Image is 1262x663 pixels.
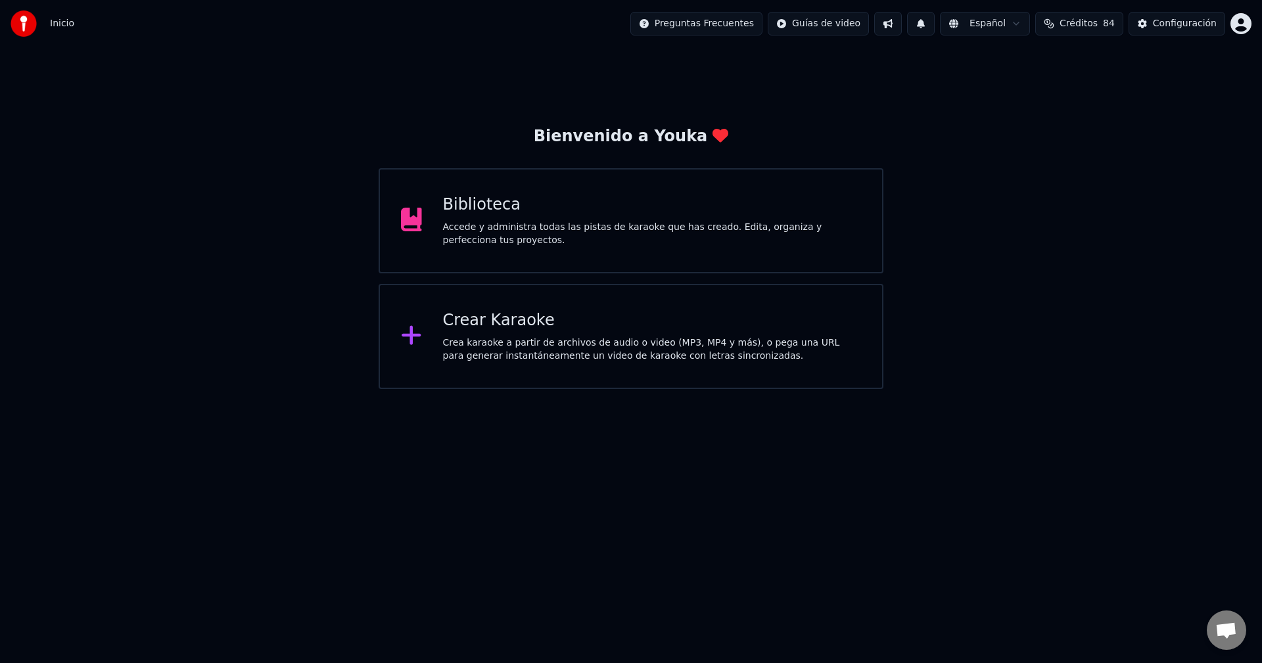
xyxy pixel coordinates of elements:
[1153,17,1217,30] div: Configuración
[443,221,862,247] div: Accede y administra todas las pistas de karaoke que has creado. Edita, organiza y perfecciona tus...
[1035,12,1123,35] button: Créditos84
[50,17,74,30] nav: breadcrumb
[534,126,729,147] div: Bienvenido a Youka
[1129,12,1225,35] button: Configuración
[11,11,37,37] img: youka
[50,17,74,30] span: Inicio
[443,310,862,331] div: Crear Karaoke
[1103,17,1115,30] span: 84
[443,194,862,216] div: Biblioteca
[768,12,869,35] button: Guías de video
[1207,610,1246,650] div: Chat abierto
[443,336,862,363] div: Crea karaoke a partir de archivos de audio o video (MP3, MP4 y más), o pega una URL para generar ...
[630,12,762,35] button: Preguntas Frecuentes
[1060,17,1098,30] span: Créditos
